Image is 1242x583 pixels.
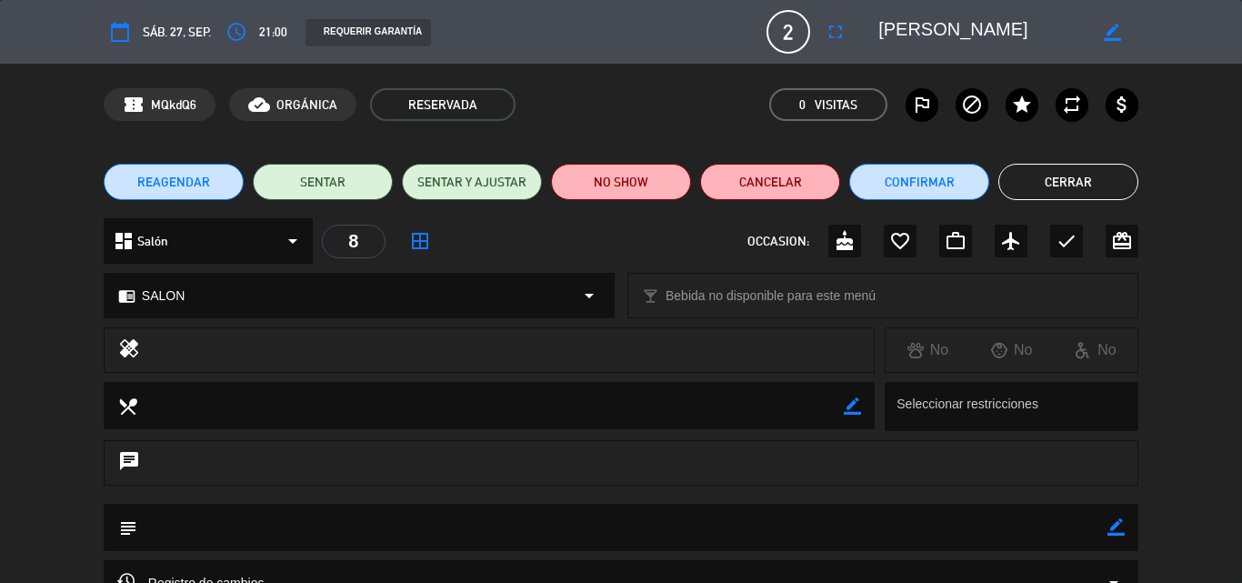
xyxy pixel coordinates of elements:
i: block [961,94,983,116]
div: REQUERIR GARANTÍA [305,19,431,46]
button: access_time [220,15,253,48]
button: SENTAR Y AJUSTAR [402,164,542,200]
span: sáb. 27, sep. [143,22,211,43]
i: healing [118,337,140,363]
i: arrow_drop_down [282,230,304,252]
div: No [1054,338,1137,362]
span: ORGÁNICA [276,95,337,116]
i: attach_money [1111,94,1133,116]
button: calendar_today [104,15,136,48]
button: Cancelar [700,164,840,200]
i: work_outline [945,230,967,252]
button: Cerrar [998,164,1138,200]
i: chat [118,450,140,476]
span: confirmation_number [123,94,145,116]
i: subject [117,518,137,538]
i: border_color [1104,24,1121,41]
i: airplanemode_active [1000,230,1022,252]
i: cake [834,230,856,252]
i: favorite_border [889,230,911,252]
i: arrow_drop_down [578,285,600,307]
span: OCCASION: [747,231,809,252]
span: Bebida no disponible para este menú [666,286,876,307]
span: RESERVADA [370,88,516,121]
span: MQkdQ6 [151,95,196,116]
i: chrome_reader_mode [118,287,135,305]
i: access_time [225,21,247,43]
i: border_color [844,397,861,415]
div: 8 [322,225,386,258]
button: fullscreen [819,15,852,48]
button: Confirmar [849,164,989,200]
span: 2 [766,10,810,54]
i: local_dining [117,396,137,416]
i: card_giftcard [1111,230,1133,252]
i: outlined_flag [911,94,933,116]
button: SENTAR [253,164,393,200]
span: SALON [142,286,185,307]
span: 0 [799,95,806,116]
div: No [886,338,969,362]
em: Visitas [815,95,857,116]
i: calendar_today [109,21,131,43]
span: Salón [137,231,168,252]
div: No [970,338,1054,362]
i: repeat [1061,94,1083,116]
i: star [1011,94,1033,116]
span: REAGENDAR [137,173,210,192]
i: cloud_done [248,94,270,116]
i: local_bar [642,287,659,305]
button: REAGENDAR [104,164,244,200]
i: fullscreen [825,21,846,43]
span: 21:00 [259,22,287,43]
button: NO SHOW [551,164,691,200]
i: check [1056,230,1077,252]
i: border_color [1107,518,1125,536]
i: dashboard [113,230,135,252]
i: border_all [409,230,431,252]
